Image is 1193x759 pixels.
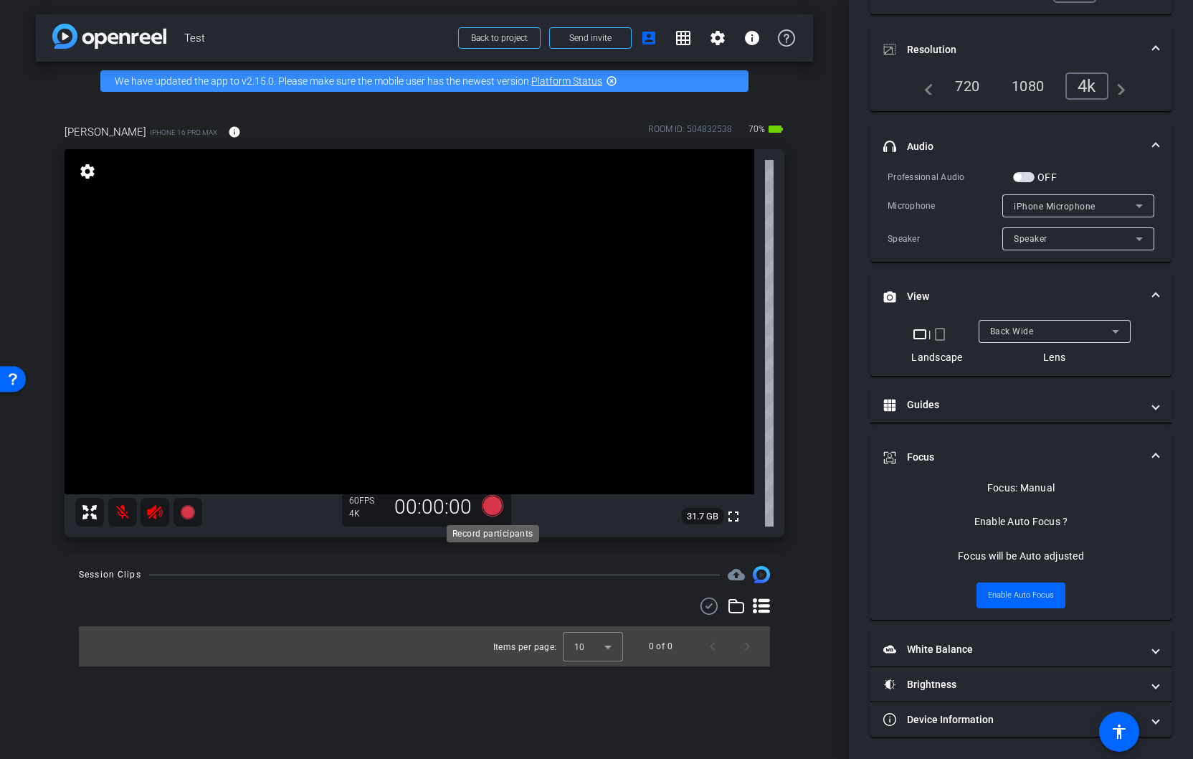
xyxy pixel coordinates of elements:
div: We have updated the app to v2.15.0. Please make sure the mobile user has the newest version. [100,70,748,92]
mat-expansion-panel-header: Guides [870,388,1171,423]
div: 720 [944,74,990,98]
img: app-logo [52,24,166,49]
span: Back Wide [990,326,1034,336]
img: Session clips [753,566,770,583]
mat-expansion-panel-header: Audio [870,123,1171,169]
mat-icon: cloud_upload [728,566,745,583]
mat-panel-title: Audio [883,139,1141,154]
span: iPhone Microphone [1014,202,1095,212]
div: Record participants [447,525,539,542]
a: Platform Status [531,75,602,87]
mat-expansion-panel-header: Focus [870,435,1171,481]
mat-icon: grid_on [675,29,692,47]
div: Focus will be Auto adjusted [958,549,1084,563]
div: 1080 [1001,74,1055,98]
div: Speaker [888,232,1002,246]
div: Landscape [911,350,962,364]
span: 31.7 GB [682,508,723,525]
mat-icon: settings [709,29,726,47]
mat-expansion-panel-header: Resolution [870,27,1171,72]
button: Send invite [549,27,632,49]
mat-icon: battery_std [767,121,784,138]
div: Resolution [870,72,1171,111]
div: 4k [1065,72,1108,100]
div: Focus: Manual [987,481,1055,495]
mat-panel-title: Guides [883,397,1141,412]
div: 4K [349,508,385,519]
mat-icon: accessibility [1111,723,1128,740]
mat-panel-title: White Balance [883,642,1141,657]
mat-icon: info [228,126,241,138]
div: View [870,320,1171,376]
div: 60 [349,495,385,506]
div: Session Clips [79,567,141,582]
span: Speaker [1014,234,1047,244]
button: Back to project [458,27,541,49]
mat-icon: account_box [640,29,657,47]
div: Professional Audio [888,170,1013,184]
mat-expansion-panel-header: View [870,274,1171,320]
span: 70% [746,118,767,141]
button: Previous page [695,629,730,664]
span: Back to project [471,33,528,43]
span: iPhone 16 Pro Max [150,127,217,138]
mat-icon: highlight_off [606,75,617,87]
div: Items per page: [493,640,557,654]
button: Next page [730,629,764,664]
span: Test [184,24,450,52]
div: Enable Auto Focus ? [974,514,1068,529]
div: 00:00:00 [385,495,481,519]
div: Microphone [888,199,1002,213]
div: 0 of 0 [649,639,672,654]
span: FPS [359,496,374,506]
button: Enable Auto Focus [976,583,1065,608]
mat-expansion-panel-header: Device Information [870,702,1171,737]
mat-icon: navigate_before [916,77,933,95]
mat-expansion-panel-header: Brightness [870,667,1171,702]
mat-icon: crop_portrait [931,326,949,343]
mat-icon: navigate_next [1108,77,1126,95]
div: | [911,326,962,343]
mat-icon: crop_landscape [911,326,928,343]
mat-icon: settings [77,163,98,180]
mat-panel-title: Brightness [883,677,1141,692]
div: ROOM ID: 504832538 [648,123,732,143]
mat-panel-title: Focus [883,450,1141,465]
mat-icon: fullscreen [725,508,742,525]
div: Focus [870,481,1171,621]
span: [PERSON_NAME] [65,124,146,140]
mat-panel-title: Resolution [883,42,1141,57]
span: Send invite [569,32,612,44]
mat-panel-title: Device Information [883,712,1141,727]
mat-panel-title: View [883,289,1141,304]
mat-icon: info [743,29,761,47]
label: OFF [1035,170,1057,184]
span: Enable Auto Focus [988,585,1054,606]
mat-expansion-panel-header: White Balance [870,632,1171,666]
span: Destinations for your clips [728,566,745,583]
div: Audio [870,169,1171,262]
